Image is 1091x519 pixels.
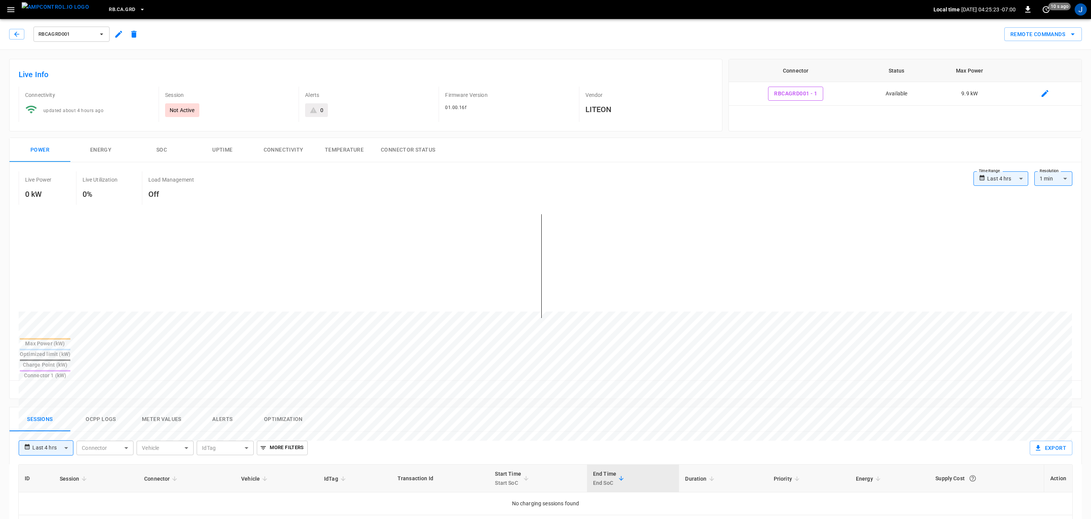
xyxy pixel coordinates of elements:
[131,138,192,162] button: SOC
[1034,171,1072,186] div: 1 min
[1048,3,1071,10] span: 10 s ago
[445,91,573,99] p: Firmware Version
[856,474,883,483] span: Energy
[19,465,54,492] th: ID
[863,59,930,82] th: Status
[979,168,1000,174] label: Time Range
[253,407,314,432] button: Optimization
[305,91,433,99] p: Alerts
[19,68,713,81] h6: Live Info
[257,441,307,455] button: More Filters
[375,138,441,162] button: Connector Status
[1004,27,1082,41] button: Remote Commands
[22,2,89,12] img: ampcontrol.io logo
[192,407,253,432] button: Alerts
[148,176,194,184] p: Load Management
[495,469,531,487] span: Start TimeStart SoC
[685,474,716,483] span: Duration
[768,87,823,101] button: RBCAGRD001 - 1
[60,474,89,483] span: Session
[1040,168,1059,174] label: Resolution
[495,469,521,487] div: Start Time
[320,106,323,114] div: 0
[445,105,466,110] span: 01.00.16f
[253,138,314,162] button: Connectivity
[192,138,253,162] button: Uptime
[1030,441,1072,455] button: Export
[83,188,118,200] h6: 0%
[863,82,930,106] td: Available
[144,474,180,483] span: Connector
[585,103,713,116] h6: LITEON
[109,5,135,14] span: RB.CA.GRD
[593,469,626,487] span: End TimeEnd SoC
[585,91,713,99] p: Vendor
[83,176,118,184] p: Live Utilization
[32,441,73,455] div: Last 4 hrs
[43,108,103,113] span: updated about 4 hours ago
[131,407,192,432] button: Meter Values
[25,91,153,99] p: Connectivity
[148,188,194,200] h6: Off
[1004,27,1082,41] div: remote commands options
[70,407,131,432] button: Ocpp logs
[729,59,1081,106] table: connector table
[19,465,1072,515] table: sessions table
[10,407,70,432] button: Sessions
[593,478,616,487] p: End SoC
[10,138,70,162] button: Power
[314,138,375,162] button: Temperature
[930,82,1009,106] td: 9.9 kW
[25,188,52,200] h6: 0 kW
[33,27,110,42] button: RBCAGRD001
[729,59,863,82] th: Connector
[106,2,148,17] button: RB.CA.GRD
[495,478,521,487] p: Start SoC
[241,474,270,483] span: Vehicle
[966,472,980,485] button: The cost of your charging session based on your supply rates
[170,106,195,114] p: Not Active
[1044,465,1072,492] th: Action
[930,59,1009,82] th: Max Power
[70,138,131,162] button: Energy
[935,472,1038,485] div: Supply Cost
[1075,3,1087,16] div: profile-icon
[593,469,616,487] div: End Time
[324,474,348,483] span: IdTag
[391,465,489,492] th: Transaction Id
[165,91,293,99] p: Session
[934,6,960,13] p: Local time
[987,171,1028,186] div: Last 4 hrs
[774,474,802,483] span: Priority
[38,30,95,39] span: RBCAGRD001
[25,176,52,184] p: Live Power
[961,6,1016,13] p: [DATE] 04:25:23 -07:00
[1040,3,1052,16] button: set refresh interval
